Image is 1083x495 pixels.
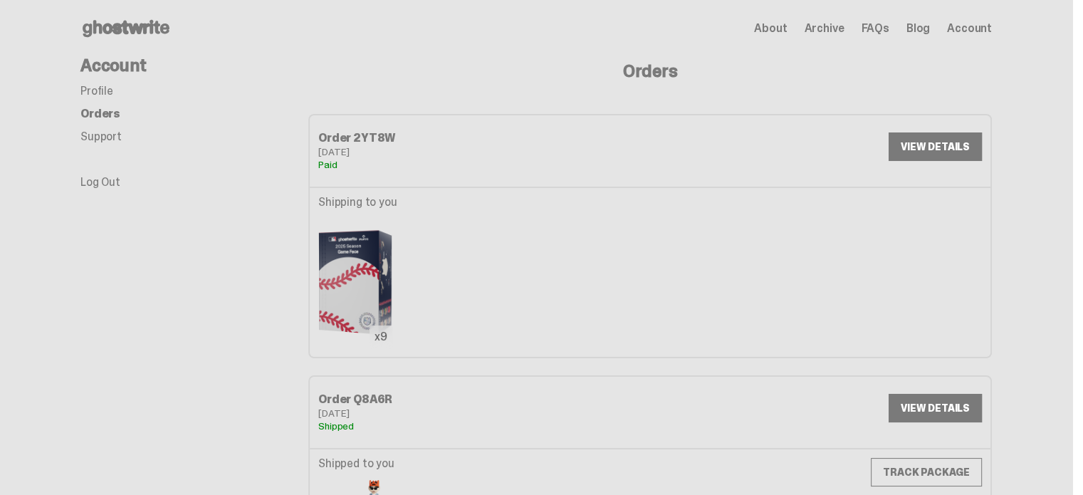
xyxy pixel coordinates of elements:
div: Paid [318,160,650,170]
a: TRACK PACKAGE [871,458,982,486]
a: VIEW DETAILS [889,394,982,422]
a: Orders [80,106,120,121]
div: x9 [370,325,392,348]
p: Shipping to you [318,197,397,208]
div: [DATE] [318,408,650,418]
a: Profile [80,83,113,98]
a: Support [80,129,122,144]
a: Log Out [80,174,120,189]
a: Archive [804,23,844,34]
div: [DATE] [318,147,650,157]
h4: Account [80,57,308,74]
div: Order Q8A6R [318,394,650,405]
a: FAQs [861,23,889,34]
h4: Orders [308,63,992,80]
a: Account [947,23,992,34]
a: VIEW DETAILS [889,132,982,161]
p: Shipped to you [318,458,394,469]
div: Order 2YT8W [318,132,650,144]
a: Blog [906,23,930,34]
a: About [754,23,787,34]
div: Shipped [318,421,650,431]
